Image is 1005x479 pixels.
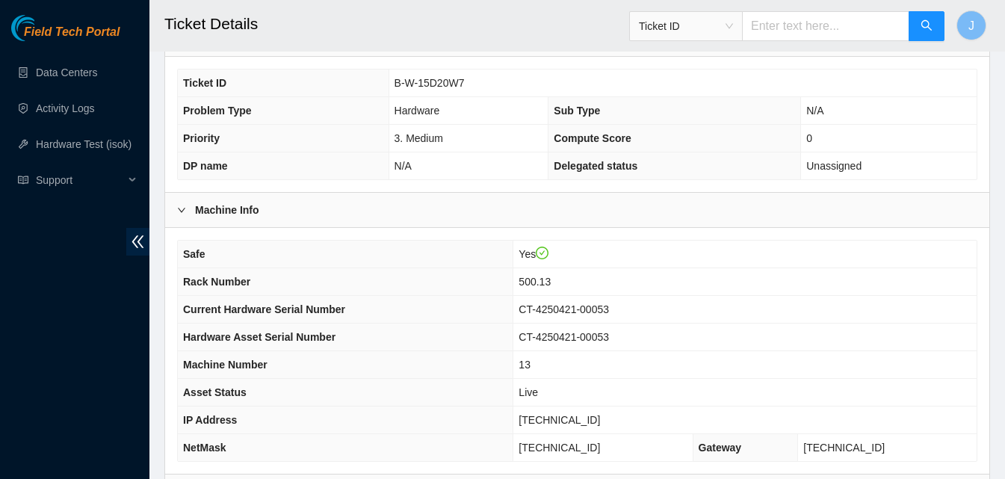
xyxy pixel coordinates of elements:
[183,442,226,454] span: NetMask
[554,160,637,172] span: Delegated status
[36,67,97,78] a: Data Centers
[803,442,885,454] span: [TECHNICAL_ID]
[183,386,247,398] span: Asset Status
[968,16,974,35] span: J
[956,10,986,40] button: J
[24,25,120,40] span: Field Tech Portal
[183,331,335,343] span: Hardware Asset Serial Number
[183,77,226,89] span: Ticket ID
[11,15,75,41] img: Akamai Technologies
[18,175,28,185] span: read
[183,303,345,315] span: Current Hardware Serial Number
[519,248,548,260] span: Yes
[742,11,909,41] input: Enter text here...
[36,102,95,114] a: Activity Logs
[519,386,538,398] span: Live
[395,105,440,117] span: Hardware
[183,105,252,117] span: Problem Type
[699,442,742,454] span: Gateway
[519,414,600,426] span: [TECHNICAL_ID]
[536,247,549,260] span: check-circle
[183,132,220,144] span: Priority
[519,276,551,288] span: 500.13
[519,442,600,454] span: [TECHNICAL_ID]
[554,105,600,117] span: Sub Type
[554,132,631,144] span: Compute Score
[395,132,443,144] span: 3. Medium
[36,138,132,150] a: Hardware Test (isok)
[177,205,186,214] span: right
[806,160,862,172] span: Unassigned
[806,132,812,144] span: 0
[36,165,124,195] span: Support
[806,105,823,117] span: N/A
[183,160,228,172] span: DP name
[519,331,609,343] span: CT-4250421-00053
[909,11,944,41] button: search
[165,193,989,227] div: Machine Info
[183,414,237,426] span: IP Address
[183,359,268,371] span: Machine Number
[395,77,465,89] span: B-W-15D20W7
[519,359,531,371] span: 13
[195,202,259,218] b: Machine Info
[395,160,412,172] span: N/A
[639,15,733,37] span: Ticket ID
[183,248,205,260] span: Safe
[126,228,149,256] span: double-left
[11,27,120,46] a: Akamai TechnologiesField Tech Portal
[519,303,609,315] span: CT-4250421-00053
[921,19,933,34] span: search
[183,276,250,288] span: Rack Number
